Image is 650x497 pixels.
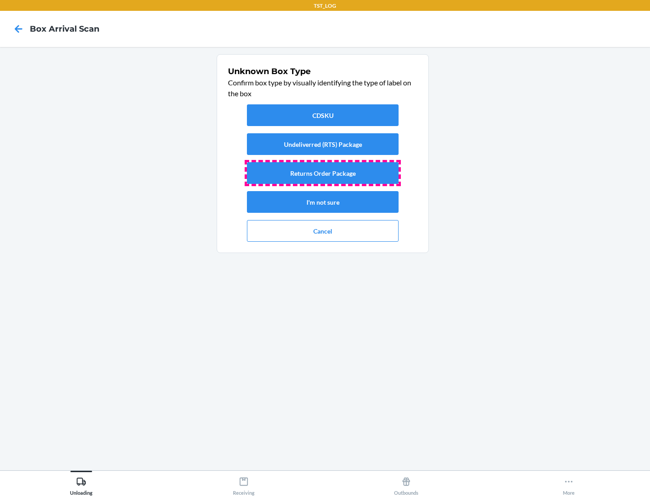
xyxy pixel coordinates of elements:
[247,220,399,242] button: Cancel
[563,473,575,496] div: More
[228,66,418,77] h1: Unknown Box Type
[233,473,255,496] div: Receiving
[487,471,650,496] button: More
[162,471,325,496] button: Receiving
[247,191,399,213] button: I'm not sure
[394,473,418,496] div: Outbounds
[247,104,399,126] button: CDSKU
[247,133,399,155] button: Undeliverred (RTS) Package
[70,473,93,496] div: Unloading
[325,471,487,496] button: Outbounds
[30,23,99,35] h4: Box Arrival Scan
[247,162,399,184] button: Returns Order Package
[314,2,336,10] p: TST_LOG
[228,77,418,99] p: Confirm box type by visually identifying the type of label on the box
